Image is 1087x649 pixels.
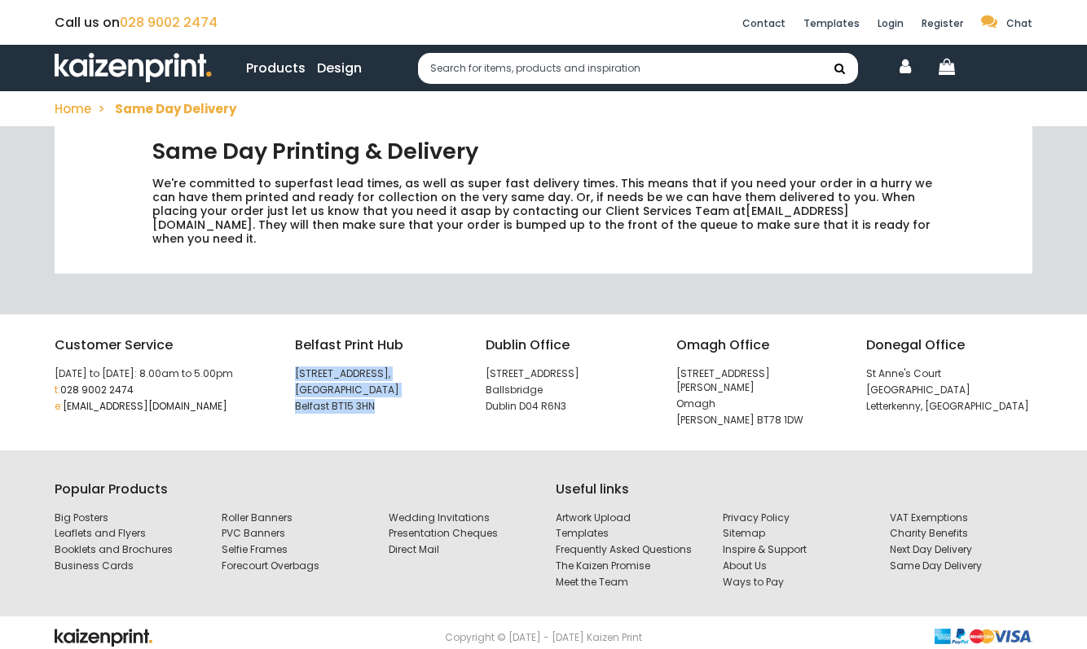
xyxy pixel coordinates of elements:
[295,335,461,355] strong: Belfast Print Hub
[246,58,306,78] a: Products
[890,543,1032,557] a: Next Day Delivery
[556,559,698,573] a: The Kaizen Promise
[389,511,531,525] a: Wedding Invitations
[866,384,1032,397] p: [GEOGRAPHIC_DATA]
[486,400,652,414] p: Dublin D04 R6N3
[922,16,963,30] a: Register
[317,58,362,78] a: Design
[55,629,152,647] img: kaizen print
[295,384,461,397] p: [GEOGRAPHIC_DATA]
[1006,16,1032,30] span: Chat
[115,100,236,117] span: Same Day Delivery
[55,543,197,557] a: Booklets and Brochures
[723,543,865,557] a: Inspire & Support
[890,511,1032,525] a: VAT Exemptions
[55,511,197,525] a: Big Posters
[676,335,843,355] strong: Omagh Office
[120,13,218,32] a: 028 9002 2474
[55,100,91,117] a: Home
[890,527,1032,541] a: Charity Benefits
[981,16,1032,30] a: Chat
[676,414,843,428] p: [PERSON_NAME] BT78 1DW
[723,559,865,573] a: About Us
[295,400,461,414] p: Belfast BT15 3HN
[152,138,935,164] h2: Same Day Printing & Delivery
[556,576,698,590] a: Meet the Team
[55,383,60,397] span: t:
[60,383,134,397] a: 028 9002 2474
[676,367,843,395] p: [STREET_ADDRESS][PERSON_NAME]
[866,400,1032,414] p: Letterkenny, [GEOGRAPHIC_DATA]
[55,367,271,381] p: [DATE] to [DATE]: 8.00am to 5.00pm
[556,527,698,541] a: Templates
[723,527,865,541] a: Sitemap
[222,527,364,541] a: PVC Banners
[389,543,531,557] a: Direct Mail
[55,559,197,573] a: Business Cards
[556,479,629,499] strong: Useful links
[878,16,904,30] a: Login
[55,45,212,91] a: Kaizen Print - We print for businesses who want results!
[742,16,786,30] a: Contact
[295,367,461,381] p: [STREET_ADDRESS],
[222,511,364,525] a: Roller Banners
[222,559,364,573] a: Forecourt Overbags
[556,511,698,525] a: Artwork Upload
[803,16,860,30] a: Templates
[486,384,652,397] p: Ballsbridge
[55,479,168,499] strong: Popular Products
[63,399,227,413] a: [EMAIL_ADDRESS][DOMAIN_NAME]
[723,576,865,590] a: Ways to Pay
[486,367,652,381] p: [STREET_ADDRESS]
[222,543,364,557] a: Selfie Frames
[55,335,271,355] strong: Customer Service
[723,511,865,525] a: Privacy Policy
[866,367,1032,381] p: St Anne's Court
[935,629,1032,645] img: Kaizen Print - Booklets, Brochures & Banners
[676,397,843,411] p: Omagh
[55,399,63,413] span: e:
[55,12,364,33] div: Call us on
[486,335,652,355] strong: Dublin Office
[152,177,935,245] p: We're committed to superfast lead times, as well as super fast delivery times. This means that if...
[556,543,698,557] a: Frequently Asked Questions
[389,629,698,647] p: Copyright © [DATE] - [DATE] Kaizen Print
[389,527,531,541] a: Presentation Cheques
[55,527,197,541] a: Leaflets and Flyers
[866,335,1032,355] strong: Donegal Office
[890,559,1032,573] a: Same Day Delivery
[55,53,212,83] img: Kaizen Print - We print for businesses who want results!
